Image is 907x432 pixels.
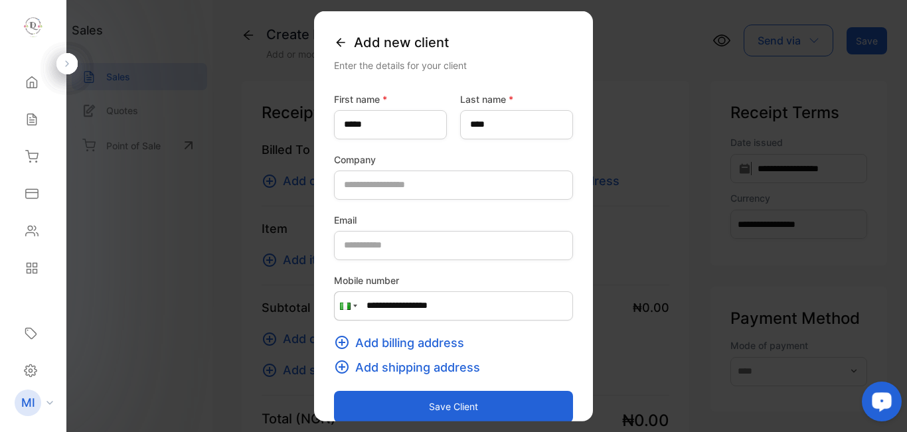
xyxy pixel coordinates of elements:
[334,273,573,287] label: Mobile number
[334,92,447,106] label: First name
[851,376,907,432] iframe: LiveChat chat widget
[355,333,464,351] span: Add billing address
[334,58,573,72] div: Enter the details for your client
[334,152,573,166] label: Company
[334,212,573,226] label: Email
[334,333,472,351] button: Add billing address
[23,17,43,37] img: logo
[355,358,480,376] span: Add shipping address
[334,390,573,422] button: Save client
[335,291,360,319] div: Nigeria: + 234
[334,358,488,376] button: Add shipping address
[354,32,449,52] span: Add new client
[460,92,573,106] label: Last name
[21,394,35,411] p: MI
